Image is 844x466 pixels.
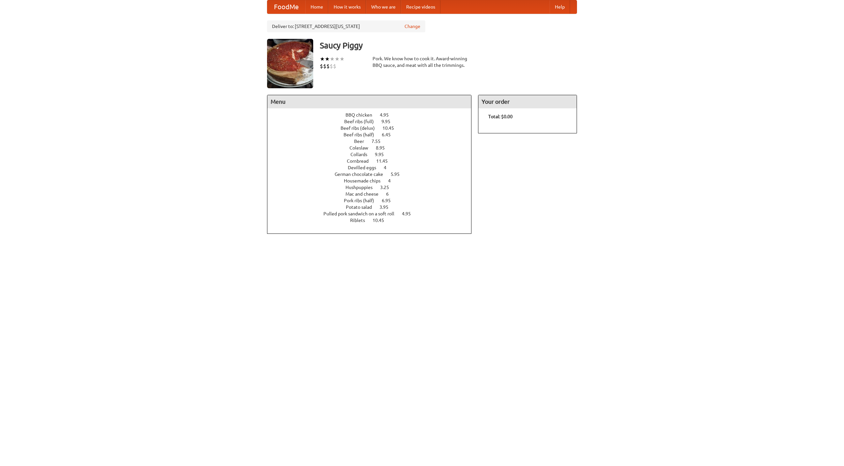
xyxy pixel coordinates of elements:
li: ★ [320,55,325,63]
span: 6 [386,191,395,197]
a: Mac and cheese 6 [346,191,401,197]
a: Coleslaw 8.95 [349,145,397,151]
li: $ [326,63,330,70]
a: Beef ribs (half) 6.45 [344,132,403,137]
span: 4 [384,165,393,170]
span: Potato salad [346,205,378,210]
span: 5.95 [391,172,406,177]
span: Devilled eggs [348,165,383,170]
li: ★ [340,55,345,63]
img: angular.jpg [267,39,313,88]
a: Recipe videos [401,0,440,14]
div: Pork. We know how to cook it. Award-winning BBQ sauce, and meat with all the trimmings. [373,55,471,69]
a: Cornbread 11.45 [347,158,400,164]
span: 7.55 [372,139,387,144]
span: 11.45 [376,158,394,164]
li: $ [320,63,323,70]
a: Housemade chips 4 [344,178,403,183]
a: Who we are [366,0,401,14]
span: 4.95 [402,211,417,216]
span: 4.95 [380,112,395,118]
a: How it works [328,0,366,14]
span: Beer [354,139,371,144]
span: Collards [350,152,374,157]
a: German chocolate cake 5.95 [335,172,412,177]
li: $ [323,63,326,70]
span: Cornbread [347,158,375,164]
a: Home [305,0,328,14]
a: Potato salad 3.95 [346,205,401,210]
a: Beer 7.55 [354,139,393,144]
span: 10.45 [382,125,401,131]
a: Hushpuppies 3.25 [346,185,401,190]
li: $ [330,63,333,70]
span: Pulled pork sandwich on a soft roll [323,211,401,216]
li: ★ [325,55,330,63]
span: Hushpuppies [346,185,379,190]
h4: Menu [267,95,471,108]
span: 3.95 [379,205,395,210]
a: Devilled eggs 4 [348,165,399,170]
span: 9.95 [375,152,390,157]
li: ★ [335,55,340,63]
li: $ [333,63,336,70]
span: 6.45 [382,132,397,137]
a: Pork ribs (half) 6.95 [344,198,403,203]
span: 9.95 [381,119,397,124]
a: Change [405,23,420,30]
a: Help [550,0,570,14]
span: 3.25 [380,185,396,190]
a: Riblets 10.45 [350,218,396,223]
h4: Your order [478,95,577,108]
span: Riblets [350,218,372,223]
span: Beef ribs (half) [344,132,381,137]
span: Pork ribs (half) [344,198,381,203]
b: Total: $0.00 [488,114,513,119]
span: 4 [388,178,397,183]
span: German chocolate cake [335,172,390,177]
a: Collards 9.95 [350,152,396,157]
span: Beef ribs (full) [344,119,380,124]
a: Pulled pork sandwich on a soft roll 4.95 [323,211,423,216]
h3: Saucy Piggy [320,39,577,52]
span: 6.95 [382,198,397,203]
span: Coleslaw [349,145,375,151]
a: Beef ribs (delux) 10.45 [341,125,406,131]
span: BBQ chicken [346,112,379,118]
span: Housemade chips [344,178,387,183]
li: ★ [330,55,335,63]
a: BBQ chicken 4.95 [346,112,401,118]
span: Mac and cheese [346,191,385,197]
span: 8.95 [376,145,391,151]
a: Beef ribs (full) 9.95 [344,119,403,124]
div: Deliver to: [STREET_ADDRESS][US_STATE] [267,20,425,32]
a: FoodMe [267,0,305,14]
span: 10.45 [373,218,391,223]
span: Beef ribs (delux) [341,125,381,131]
